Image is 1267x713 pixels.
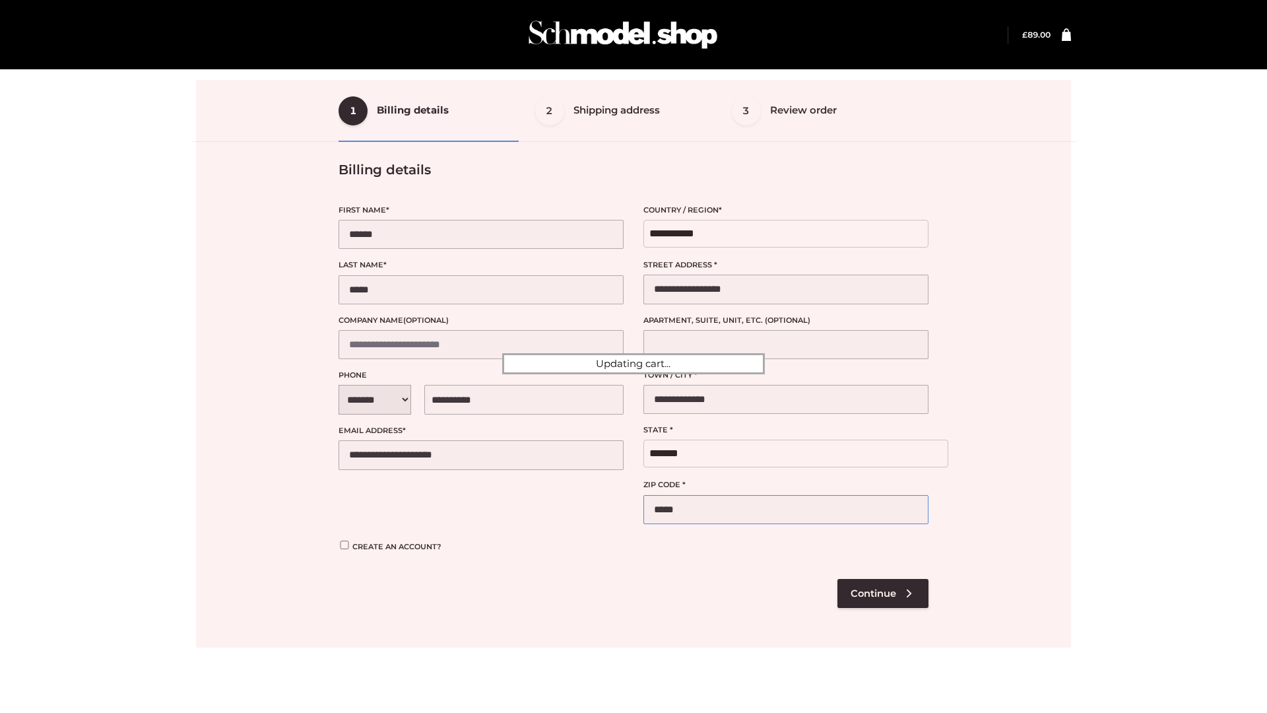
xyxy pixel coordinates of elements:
img: Schmodel Admin 964 [524,9,722,61]
bdi: 89.00 [1022,30,1051,40]
a: £89.00 [1022,30,1051,40]
span: £ [1022,30,1027,40]
div: Updating cart... [502,353,765,374]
